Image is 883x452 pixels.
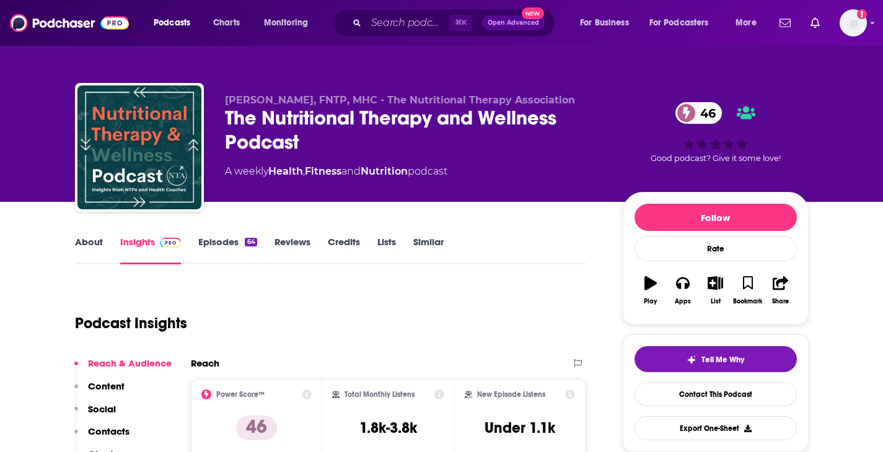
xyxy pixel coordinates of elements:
[198,236,257,264] a: Episodes64
[775,12,796,33] a: Show notifications dropdown
[485,419,555,437] h3: Under 1.1k
[88,403,116,415] p: Social
[571,13,644,33] button: open menu
[840,9,867,37] img: User Profile
[120,236,182,264] a: InsightsPodchaser Pro
[88,425,130,437] p: Contacts
[675,298,691,305] div: Apps
[449,15,472,31] span: ⌘ K
[75,314,187,332] h1: Podcast Insights
[482,15,545,30] button: Open AdvancedNew
[275,236,310,264] a: Reviews
[377,236,396,264] a: Lists
[75,236,103,264] a: About
[649,14,709,32] span: For Podcasters
[236,415,277,440] p: 46
[216,390,265,399] h2: Power Score™
[145,13,206,33] button: open menu
[191,357,219,369] h2: Reach
[10,11,129,35] img: Podchaser - Follow, Share and Rate Podcasts
[488,20,539,26] span: Open Advanced
[711,298,721,305] div: List
[635,416,797,440] button: Export One-Sheet
[840,9,867,37] span: Logged in as AzionePR
[74,425,130,448] button: Contacts
[77,85,201,209] img: The Nutritional Therapy and Wellness Podcast
[225,94,575,106] span: [PERSON_NAME], FNTP, MHC - The Nutritional Therapy Association
[303,165,305,177] span: ,
[522,7,544,19] span: New
[413,236,444,264] a: Similar
[736,14,757,32] span: More
[733,298,762,305] div: Bookmark
[345,390,415,399] h2: Total Monthly Listens
[580,14,629,32] span: For Business
[328,236,360,264] a: Credits
[623,94,809,171] div: 46Good podcast? Give it some love!
[245,238,257,246] div: 64
[732,268,764,313] button: Bookmark
[764,268,796,313] button: Share
[341,165,361,177] span: and
[667,268,699,313] button: Apps
[205,13,247,33] a: Charts
[74,380,125,403] button: Content
[635,204,797,231] button: Follow
[74,357,172,380] button: Reach & Audience
[225,164,447,179] div: A weekly podcast
[806,12,825,33] a: Show notifications dropdown
[160,238,182,248] img: Podchaser Pro
[366,13,449,33] input: Search podcasts, credits, & more...
[361,165,408,177] a: Nutrition
[701,355,744,365] span: Tell Me Why
[635,268,667,313] button: Play
[675,102,722,124] a: 46
[635,346,797,372] button: tell me why sparkleTell Me Why
[264,14,308,32] span: Monitoring
[268,165,303,177] a: Health
[213,14,240,32] span: Charts
[88,380,125,392] p: Content
[74,403,116,426] button: Social
[255,13,324,33] button: open menu
[359,419,417,437] h3: 1.8k-3.8k
[635,236,797,261] div: Rate
[644,298,657,305] div: Play
[651,154,781,163] span: Good podcast? Give it some love!
[344,9,567,37] div: Search podcasts, credits, & more...
[88,357,172,369] p: Reach & Audience
[641,13,727,33] button: open menu
[154,14,190,32] span: Podcasts
[635,382,797,406] a: Contact This Podcast
[687,355,696,365] img: tell me why sparkle
[477,390,545,399] h2: New Episode Listens
[699,268,731,313] button: List
[772,298,789,305] div: Share
[305,165,341,177] a: Fitness
[857,9,867,19] svg: Add a profile image
[727,13,772,33] button: open menu
[688,102,722,124] span: 46
[840,9,867,37] button: Show profile menu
